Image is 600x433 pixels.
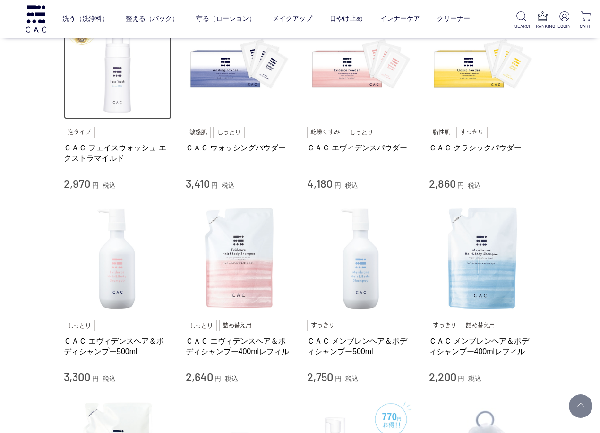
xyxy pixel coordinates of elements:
a: RANKING [536,11,549,30]
a: ＣＡＣ エヴィデンスパウダー [307,143,415,153]
span: 税込 [468,375,481,382]
a: クリーナー [437,7,470,31]
span: 2,750 [307,370,333,383]
img: ＣＡＣ メンブレンヘア＆ボディシャンプー500ml [307,205,415,313]
img: しっとり [64,320,95,331]
span: 2,860 [429,176,456,190]
a: ＣＡＣ メンブレンヘア＆ボディシャンプー500ml [307,336,415,356]
span: 円 [214,375,221,382]
span: 2,640 [186,370,213,383]
img: ＣＡＣ エヴィデンスヘア＆ボディシャンプー400mlレフィル [186,205,293,313]
span: 税込 [468,182,481,189]
a: インナーケア [380,7,420,31]
a: LOGIN [557,11,571,30]
a: ＣＡＣ エヴィデンスヘア＆ボディシャンプー500ml [64,336,171,356]
img: すっきり [307,320,338,331]
span: 円 [458,375,464,382]
img: 脂性肌 [429,127,454,138]
a: メイクアップ [273,7,312,31]
span: 円 [92,375,99,382]
span: 税込 [222,182,235,189]
span: 円 [457,182,464,189]
span: 円 [211,182,218,189]
a: 洗う（洗浄料） [62,7,109,31]
span: 税込 [103,182,116,189]
a: 守る（ローション） [196,7,256,31]
span: 税込 [103,375,116,382]
img: 泡タイプ [64,127,95,138]
a: SEARCH [514,11,528,30]
img: ＣＡＣ エヴィデンスヘア＆ボディシャンプー500ml [64,205,171,313]
a: ＣＡＣ クラシックパウダー [429,143,537,153]
img: ＣＡＣ メンブレンヘア＆ボディシャンプー400mlレフィル [429,205,537,313]
img: 詰め替え用 [463,320,499,331]
span: 税込 [345,375,359,382]
img: すっきり [429,320,460,331]
span: 4,180 [307,176,333,190]
p: CART [579,23,592,30]
p: SEARCH [514,23,528,30]
span: 税込 [225,375,238,382]
a: CART [579,11,592,30]
a: ＣＡＣ メンブレンヘア＆ボディシャンプー400mlレフィル [429,336,537,356]
a: 日やけ止め [330,7,363,31]
img: すっきり [456,127,488,138]
span: 税込 [345,182,358,189]
img: しっとり [186,320,217,331]
span: 3,300 [64,370,90,383]
img: ＣＡＣ エヴィデンスパウダー [307,12,415,120]
span: 円 [334,182,341,189]
img: しっとり [213,127,244,138]
p: LOGIN [557,23,571,30]
span: 円 [335,375,342,382]
p: RANKING [536,23,549,30]
a: 整える（パック） [126,7,179,31]
span: 2,200 [429,370,456,383]
img: logo [24,5,48,32]
img: ＣＡＣ フェイスウォッシュ エクストラマイルド [64,12,171,120]
img: しっとり [346,127,377,138]
span: 円 [92,182,99,189]
img: ＣＡＣ クラシックパウダー [429,12,537,120]
a: ＣＡＣ エヴィデンスヘア＆ボディシャンプー400mlレフィル [186,336,293,356]
a: ＣＡＣ ウォッシングパウダー [186,143,293,153]
span: 2,970 [64,176,90,190]
span: 3,410 [186,176,210,190]
img: ＣＡＣ ウォッシングパウダー [186,12,293,120]
a: ＣＡＣ フェイスウォッシュ エクストラマイルド [64,143,171,163]
img: 詰め替え用 [219,320,256,331]
img: 乾燥くすみ [307,127,343,138]
img: 敏感肌 [186,127,211,138]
